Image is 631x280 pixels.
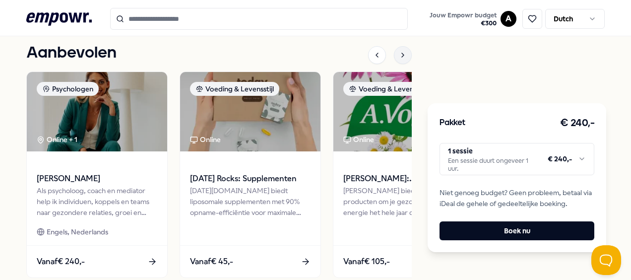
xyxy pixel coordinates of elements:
[343,134,374,145] div: Online
[47,226,108,237] span: Engels, Nederlands
[430,11,497,19] span: Jouw Empowr budget
[591,245,621,275] iframe: Help Scout Beacon - Open
[343,82,433,96] div: Voeding & Levensstijl
[440,187,594,210] span: Niet genoeg budget? Geen probleem, betaal via iDeal de gehele of gedeeltelijke boeking.
[37,172,157,185] span: [PERSON_NAME]
[37,255,85,268] span: Vanaf € 240,-
[343,255,390,268] span: Vanaf € 105,-
[190,185,311,218] div: [DATE][DOMAIN_NAME] biedt liposomale supplementen met 90% opname-efficiëntie voor maximale gezond...
[440,117,465,130] h3: Pakket
[190,134,221,145] div: Online
[190,82,279,96] div: Voeding & Levensstijl
[343,172,464,185] span: [PERSON_NAME]: Supplementen
[333,71,474,278] a: package imageVoeding & LevensstijlOnline[PERSON_NAME]: Supplementen[PERSON_NAME] biedt natuurlijk...
[190,255,233,268] span: Vanaf € 45,-
[26,41,117,66] h1: Aanbevolen
[426,8,501,29] a: Jouw Empowr budget€300
[430,19,497,27] span: € 300
[440,221,594,240] button: Boek nu
[428,9,499,29] button: Jouw Empowr budget€300
[110,8,408,30] input: Search for products, categories or subcategories
[180,71,321,278] a: package imageVoeding & LevensstijlOnline[DATE] Rocks: Supplementen[DATE][DOMAIN_NAME] biedt lipos...
[190,172,311,185] span: [DATE] Rocks: Supplementen
[37,82,99,96] div: Psychologen
[37,134,77,145] div: Online + 1
[27,72,167,151] img: package image
[560,115,595,131] h3: € 240,-
[333,72,474,151] img: package image
[501,11,516,27] button: A
[37,185,157,218] div: Als psycholoog, coach en mediator help ik individuen, koppels en teams naar gezondere relaties, g...
[26,71,168,278] a: package imagePsychologenOnline + 1[PERSON_NAME]Als psycholoog, coach en mediator help ik individu...
[180,72,320,151] img: package image
[343,185,464,218] div: [PERSON_NAME] biedt natuurlijke producten om je gezondheid en energie het hele jaar door op peil ...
